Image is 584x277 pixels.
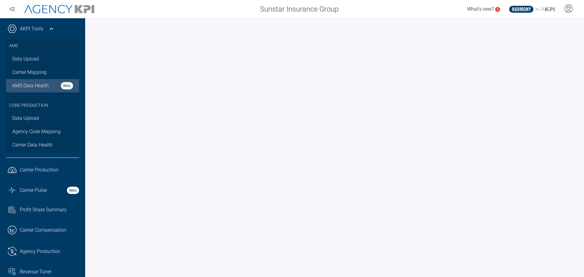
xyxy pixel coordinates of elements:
[6,112,79,125] a: Data Upload
[495,7,500,12] a: 5
[20,206,67,213] span: Profit Share Summary
[467,6,494,12] span: What's new?
[20,268,51,275] span: Revenue Tuner
[6,52,79,66] a: Data Upload
[6,79,79,92] a: AMS Data HealthBeta
[6,66,79,79] a: Carrier Mapping
[20,25,43,33] a: AKPI Tools
[497,8,499,11] text: 5
[6,125,79,138] a: Agency Code Mapping
[20,187,47,194] span: Carrier Pulse
[20,227,66,234] span: Carrier Compensation
[20,248,60,255] span: Agency Production
[24,5,94,14] img: AgencyKPI
[12,141,53,149] span: Carrier Data Health
[20,166,58,174] span: Carrier Production
[61,82,73,89] strong: Beta
[260,4,339,15] span: Sunstar Insurance Group
[67,187,79,194] strong: Beta
[9,95,76,112] h3: Core Production
[6,138,79,152] a: Carrier Data Health
[12,82,49,89] span: AMS Data Health
[9,40,76,52] h3: AMS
